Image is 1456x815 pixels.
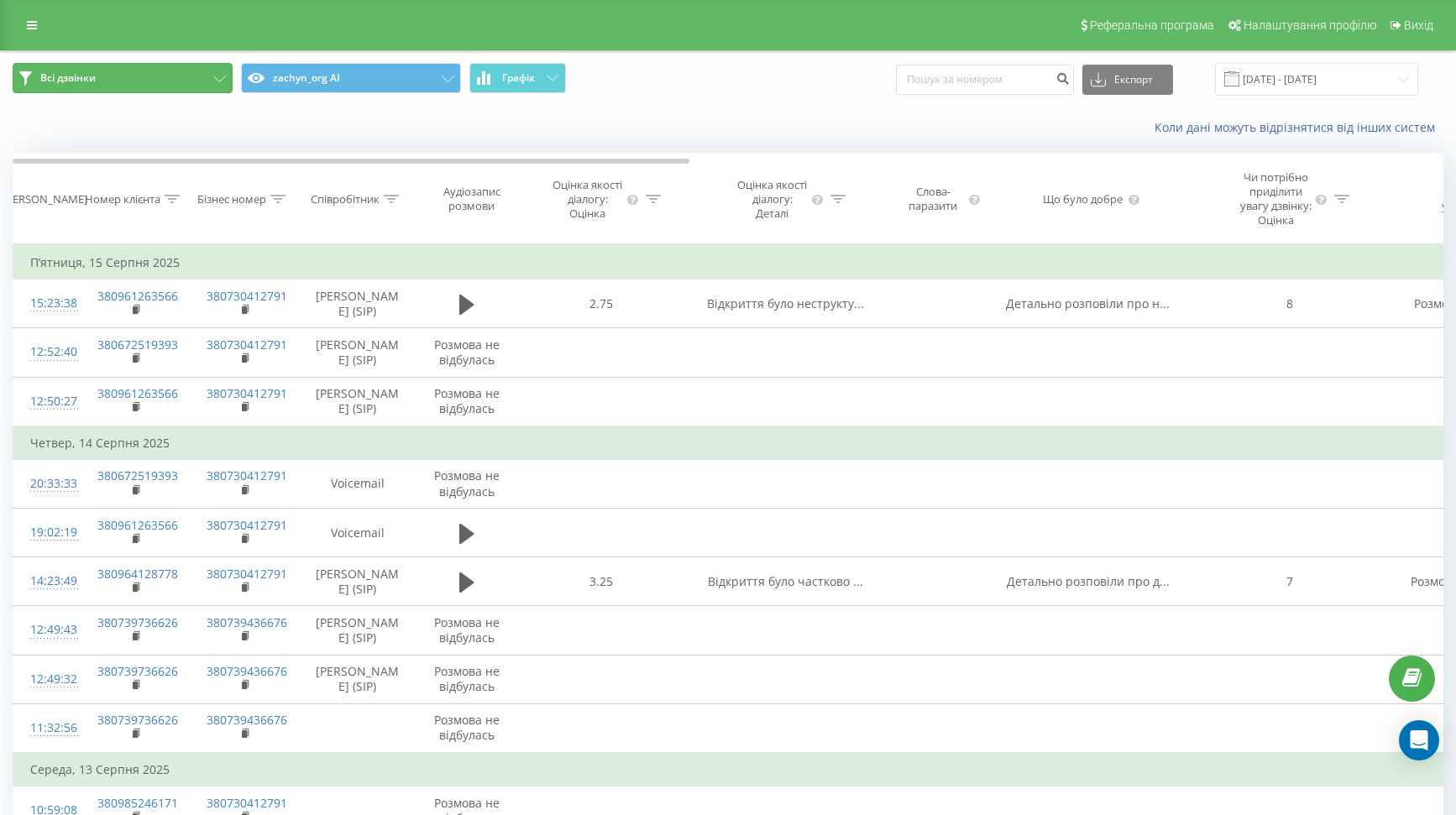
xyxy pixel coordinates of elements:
[502,72,535,84] span: Графік
[207,566,287,582] a: 380730412791
[97,288,178,304] a: 380961263566
[207,337,287,353] a: 380730412791
[207,795,287,811] a: 380730412791
[30,565,64,598] div: 14:23:49
[85,192,160,206] div: Номер клієнта
[431,185,512,213] div: Аудіозапис розмови
[40,71,96,85] span: Всі дзвінки
[299,459,416,508] td: Voicemail
[434,614,500,645] span: Розмова не відбулась
[97,663,178,679] a: 380739736626
[1404,18,1433,32] span: Вихід
[1007,573,1170,589] span: Детально розповіли про д...
[97,337,178,353] a: 380672519393
[30,468,64,500] div: 20:33:33
[736,178,809,221] div: Оцінка якості діалогу: Деталі
[434,663,500,694] span: Розмова не відбулась
[3,192,87,206] div: [PERSON_NAME]
[896,65,1074,95] input: Пошук за номером
[434,468,500,499] span: Розмова не відбулась
[299,377,416,426] td: [PERSON_NAME] (SIP)
[97,517,178,533] a: 380961263566
[1090,18,1214,32] span: Реферальна програма
[299,557,416,606] td: [PERSON_NAME] (SIP)
[207,712,287,728] a: 380739436676
[1043,192,1123,206] div: Що було добре
[207,468,287,483] a: 380730412791
[197,192,266,206] div: Бізнес номер
[1082,65,1173,95] button: Експорт
[30,663,64,696] div: 12:49:32
[13,63,233,93] button: Всі дзвінки
[299,606,416,655] td: [PERSON_NAME] (SIP)
[207,663,287,679] a: 380739436676
[207,288,287,304] a: 380730412791
[97,468,178,483] a: 380672519393
[434,712,500,743] span: Розмова не відбулась
[311,192,380,206] div: Співробітник
[517,557,685,606] td: 3.25
[97,566,178,582] a: 380964128778
[1244,18,1376,32] span: Налаштування профілю
[97,614,178,630] a: 380739736626
[434,337,500,368] span: Розмова не відбулась
[207,614,287,630] a: 380739436676
[30,516,64,549] div: 19:02:19
[517,280,685,328] td: 2.75
[1189,557,1391,606] td: 7
[30,614,64,646] div: 12:49:43
[30,287,64,320] div: 15:23:38
[97,712,178,728] a: 380739736626
[299,280,416,328] td: [PERSON_NAME] (SIP)
[299,509,416,557] td: Voicemail
[901,185,965,213] div: Слова-паразити
[241,63,461,93] button: zachyn_org АІ
[299,655,416,703] td: [PERSON_NAME] (SIP)
[207,385,287,401] a: 380730412791
[30,385,64,418] div: 12:50:27
[97,795,178,811] a: 380985246171
[707,295,864,311] span: Відкриття було неструкту...
[30,712,64,744] div: 11:32:56
[1399,720,1439,760] div: Open Intercom Messenger
[552,178,624,221] div: Оцінка якості діалогу: Оцінка
[1155,119,1443,135] a: Коли дані можуть відрізнятися вiд інших систем
[708,573,863,589] span: Відкриття було частково ...
[299,328,416,377] td: [PERSON_NAME] (SIP)
[1006,295,1170,311] span: Детально розповіли про н...
[469,63,566,93] button: Графік
[1240,170,1312,227] div: Чи потрібно приділити увагу дзвінку: Оцінка
[207,517,287,533] a: 380730412791
[1189,280,1391,328] td: 8
[30,336,64,368] div: 12:52:40
[97,385,178,401] a: 380961263566
[434,385,500,416] span: Розмова не відбулась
